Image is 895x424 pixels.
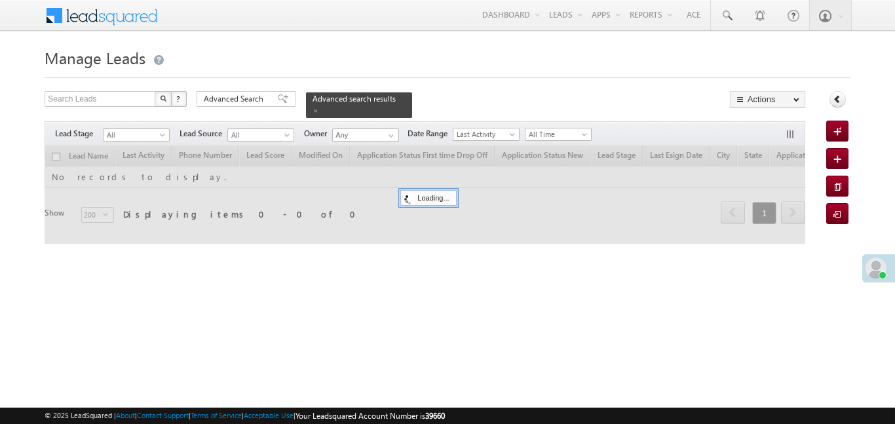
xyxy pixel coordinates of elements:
a: About [116,411,135,419]
span: All [228,129,290,141]
button: Actions [730,91,805,107]
a: Terms of Service [191,411,242,419]
span: Lead Source [180,128,227,140]
a: All Time [525,128,592,141]
button: ? [171,91,187,107]
span: Your Leadsquared Account Number is [295,411,445,421]
a: All [103,128,170,142]
div: Loading... [400,190,456,206]
span: All [104,129,166,141]
span: All Time [525,128,588,140]
span: Advanced Search [204,93,267,105]
span: Lead Stage [55,128,103,140]
input: Type to Search [332,128,399,142]
a: Last Activity [453,128,520,141]
span: ? [176,93,182,104]
span: Last Activity [453,128,516,140]
a: Acceptable Use [244,411,294,419]
a: All [227,128,294,142]
span: Manage Leads [45,47,145,68]
span: Advanced search results [313,94,396,104]
span: Date Range [408,128,453,140]
a: Contact Support [137,411,189,419]
span: 39660 [425,411,445,421]
img: Search [160,95,166,102]
span: © 2025 LeadSquared | | | | | [45,410,445,422]
a: Show All Items [381,129,398,142]
span: Owner [304,128,332,140]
